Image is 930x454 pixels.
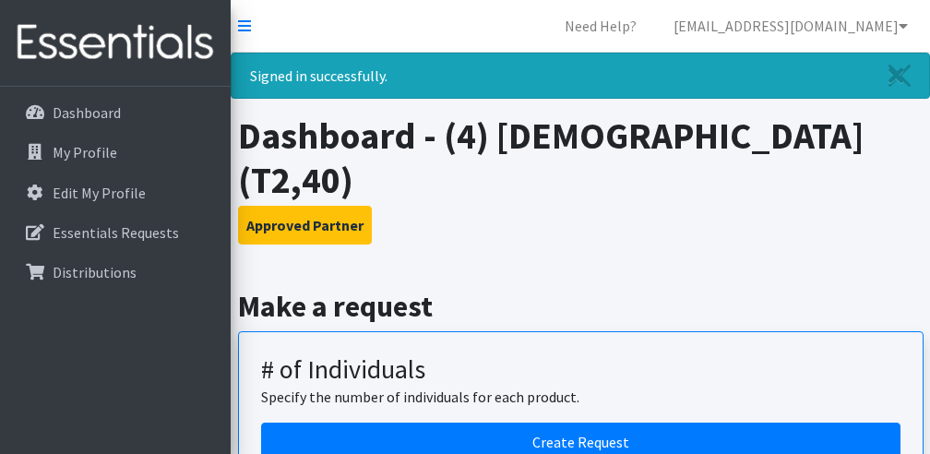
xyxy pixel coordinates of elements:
div: Signed in successfully. [231,53,930,99]
p: Specify the number of individuals for each product. [261,386,900,408]
a: Edit My Profile [7,174,223,211]
p: My Profile [53,143,117,161]
p: Dashboard [53,103,121,122]
a: [EMAIL_ADDRESS][DOMAIN_NAME] [659,7,923,44]
a: Close [870,54,929,98]
h1: Dashboard - (4) [DEMOGRAPHIC_DATA] (T2,40) [238,113,924,202]
a: My Profile [7,134,223,171]
img: HumanEssentials [7,12,223,74]
p: Edit My Profile [53,184,146,202]
a: Dashboard [7,94,223,131]
p: Distributions [53,263,137,281]
a: Need Help? [550,7,651,44]
h2: Make a request [238,289,924,324]
h3: # of Individuals [261,354,900,386]
button: Approved Partner [238,206,372,245]
p: Essentials Requests [53,223,179,242]
a: Distributions [7,254,223,291]
a: Essentials Requests [7,214,223,251]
